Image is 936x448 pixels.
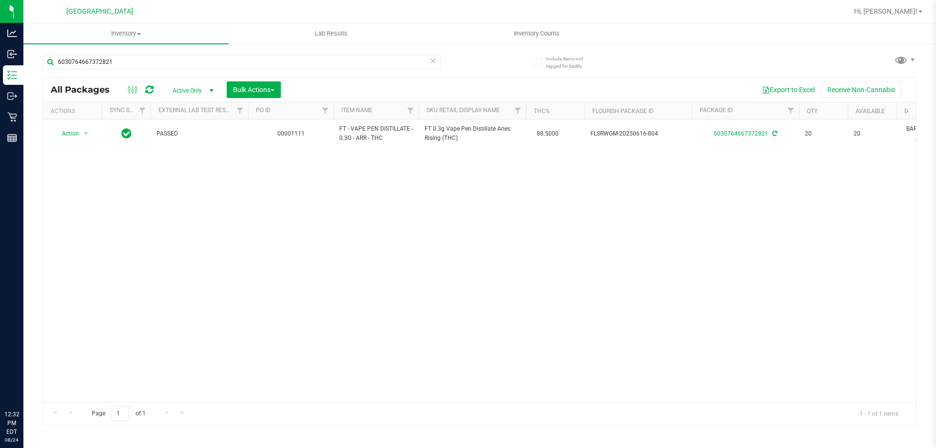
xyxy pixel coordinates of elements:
[53,127,79,140] span: Action
[434,23,639,44] a: Inventory Counts
[7,28,17,38] inline-svg: Analytics
[7,91,17,101] inline-svg: Outbound
[854,7,917,15] span: Hi, [PERSON_NAME]!
[317,102,333,119] a: Filter
[756,81,821,98] button: Export to Excel
[403,102,419,119] a: Filter
[856,108,885,115] a: Available
[4,410,19,436] p: 12:32 PM EDT
[7,70,17,80] inline-svg: Inventory
[7,112,17,122] inline-svg: Retail
[532,127,564,141] span: 88.5000
[546,55,595,70] span: Include items not tagged for facility
[429,55,436,67] span: Clear
[232,102,248,119] a: Filter
[427,107,500,114] a: Sku Retail Display Name
[51,84,119,95] span: All Packages
[807,108,818,115] a: Qty
[805,129,842,138] span: 20
[23,29,229,38] span: Inventory
[714,130,768,137] a: 6030764667372821
[302,29,361,38] span: Lab Results
[229,23,434,44] a: Lab Results
[783,102,799,119] a: Filter
[10,370,39,399] iframe: Resource center
[590,129,686,138] span: FLSRWGM-20250616-804
[277,130,305,137] a: 00001111
[66,7,133,16] span: [GEOGRAPHIC_DATA]
[135,102,151,119] a: Filter
[4,436,19,444] p: 08/24
[771,130,777,137] span: Sync from Compliance System
[23,23,229,44] a: Inventory
[43,55,441,69] input: Search Package ID, Item Name, SKU, Lot or Part Number...
[83,406,154,421] span: Page of 1
[227,81,281,98] button: Bulk Actions
[112,406,129,421] input: 1
[501,29,573,38] span: Inventory Counts
[341,107,372,114] a: Item Name
[80,127,92,140] span: select
[534,108,550,115] a: THC%
[592,108,654,115] a: Flourish Package ID
[821,81,901,98] button: Receive Non-Cannabis
[158,107,235,114] a: External Lab Test Result
[233,86,274,94] span: Bulk Actions
[7,49,17,59] inline-svg: Inbound
[852,406,906,421] span: 1 - 1 of 1 items
[51,108,98,115] div: Actions
[7,133,17,143] inline-svg: Reports
[700,107,733,114] a: Package ID
[156,129,242,138] span: PASSED
[256,107,271,114] a: PO ID
[510,102,526,119] a: Filter
[425,124,520,143] span: FT 0.3g Vape Pen Distillate Aries Rising (THC)
[110,107,147,114] a: Sync Status
[339,124,413,143] span: FT - VAPE PEN DISTILLATE - 0.3G - ARR - THC
[121,127,132,140] span: In Sync
[854,129,891,138] span: 20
